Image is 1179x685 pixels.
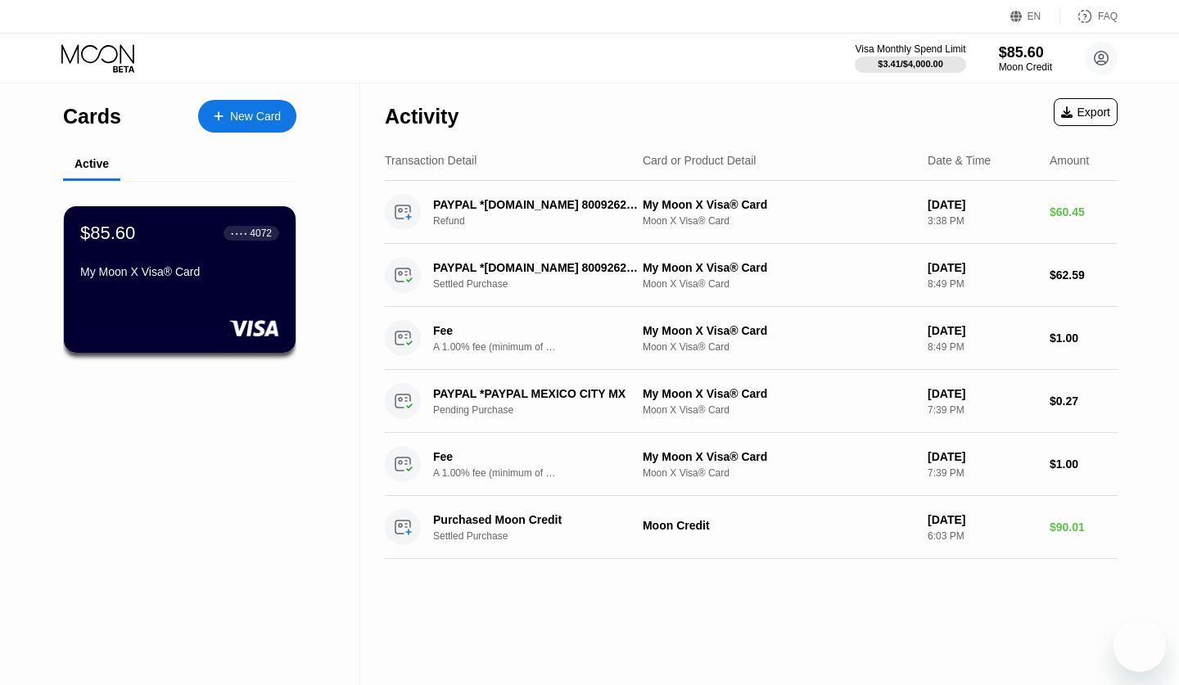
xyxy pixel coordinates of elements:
[928,404,1037,416] div: 7:39 PM
[433,261,638,274] div: PAYPAL *[DOMAIN_NAME] 8009262824 US
[433,215,653,227] div: Refund
[385,433,1118,496] div: FeeA 1.00% fee (minimum of $1.00) is charged on all transactionsMy Moon X Visa® CardMoon X Visa® ...
[643,154,757,167] div: Card or Product Detail
[928,467,1037,479] div: 7:39 PM
[433,513,638,526] div: Purchased Moon Credit
[433,450,548,463] div: Fee
[385,105,458,128] div: Activity
[80,265,279,278] div: My Moon X Visa® Card
[643,387,915,400] div: My Moon X Visa® Card
[855,43,965,55] div: Visa Monthly Spend Limit
[1113,620,1166,672] iframe: Button to launch messaging window, 2 unread messages
[433,530,653,542] div: Settled Purchase
[80,223,135,244] div: $85.60
[1050,394,1118,408] div: $0.27
[1061,106,1110,119] div: Export
[928,450,1037,463] div: [DATE]
[928,278,1037,290] div: 8:49 PM
[878,59,943,69] div: $3.41 / $4,000.00
[928,530,1037,542] div: 6:03 PM
[385,154,477,167] div: Transaction Detail
[643,278,915,290] div: Moon X Visa® Card
[385,181,1118,244] div: PAYPAL *[DOMAIN_NAME] 8009262824 USRefundMy Moon X Visa® CardMoon X Visa® Card[DATE]3:38 PM$60.45
[433,324,548,337] div: Fee
[63,105,121,128] div: Cards
[231,231,247,236] div: ● ● ● ●
[643,404,915,416] div: Moon X Visa® Card
[855,43,965,73] div: Visa Monthly Spend Limit$3.41/$4,000.00
[928,198,1037,211] div: [DATE]
[1098,11,1118,22] div: FAQ
[433,278,653,290] div: Settled Purchase
[928,324,1037,337] div: [DATE]
[433,341,556,353] div: A 1.00% fee (minimum of $1.00) is charged on all transactions
[433,467,556,479] div: A 1.00% fee (minimum of $1.00) is charged on all transactions
[999,61,1052,73] div: Moon Credit
[643,519,915,532] div: Moon Credit
[643,341,915,353] div: Moon X Visa® Card
[1136,616,1169,633] iframe: Number of unread messages
[385,496,1118,559] div: Purchased Moon CreditSettled PurchaseMoon Credit[DATE]6:03 PM$90.01
[250,228,272,239] div: 4072
[1050,457,1118,471] div: $1.00
[1050,154,1089,167] div: Amount
[64,206,296,353] div: $85.60● ● ● ●4072My Moon X Visa® Card
[643,198,915,211] div: My Moon X Visa® Card
[928,215,1037,227] div: 3:38 PM
[1050,521,1118,534] div: $90.01
[1010,8,1060,25] div: EN
[928,513,1037,526] div: [DATE]
[433,387,638,400] div: PAYPAL *PAYPAL MEXICO CITY MX
[1060,8,1118,25] div: FAQ
[928,387,1037,400] div: [DATE]
[75,157,109,170] div: Active
[643,324,915,337] div: My Moon X Visa® Card
[1028,11,1041,22] div: EN
[999,44,1052,61] div: $85.60
[1050,205,1118,219] div: $60.45
[643,467,915,479] div: Moon X Visa® Card
[928,261,1037,274] div: [DATE]
[198,100,296,133] div: New Card
[1050,268,1118,282] div: $62.59
[385,244,1118,307] div: PAYPAL *[DOMAIN_NAME] 8009262824 USSettled PurchaseMy Moon X Visa® CardMoon X Visa® Card[DATE]8:4...
[643,215,915,227] div: Moon X Visa® Card
[1050,331,1118,345] div: $1.00
[433,404,653,416] div: Pending Purchase
[928,154,991,167] div: Date & Time
[230,110,281,124] div: New Card
[385,370,1118,433] div: PAYPAL *PAYPAL MEXICO CITY MXPending PurchaseMy Moon X Visa® CardMoon X Visa® Card[DATE]7:39 PM$0.27
[433,198,638,211] div: PAYPAL *[DOMAIN_NAME] 8009262824 US
[928,341,1037,353] div: 8:49 PM
[643,261,915,274] div: My Moon X Visa® Card
[385,307,1118,370] div: FeeA 1.00% fee (minimum of $1.00) is charged on all transactionsMy Moon X Visa® CardMoon X Visa® ...
[643,450,915,463] div: My Moon X Visa® Card
[1054,98,1118,126] div: Export
[999,44,1052,73] div: $85.60Moon Credit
